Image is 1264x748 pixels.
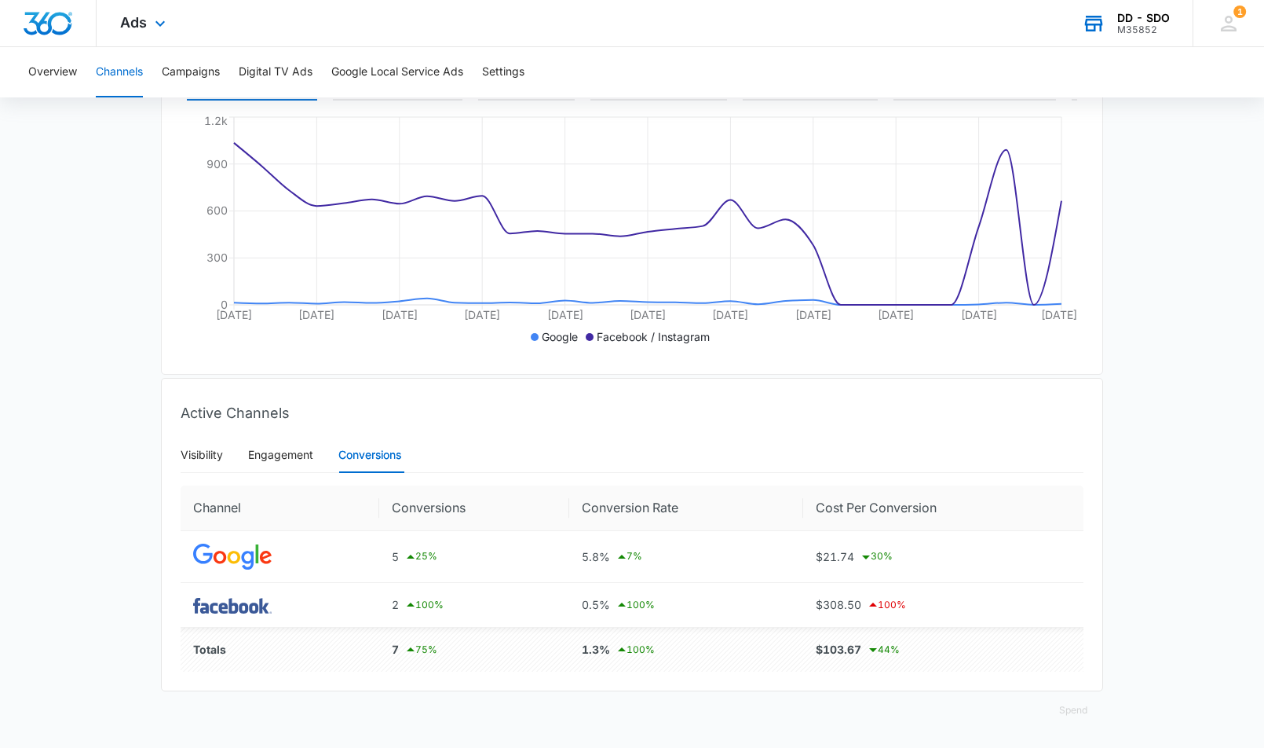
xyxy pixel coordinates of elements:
img: GOOGLE_ADS [193,544,272,570]
div: account id [1117,24,1170,35]
div: 7 [392,640,557,659]
tspan: 1.2k [204,114,228,127]
span: Ads [120,14,147,31]
tspan: [DATE] [547,308,583,321]
img: FACEBOOK [193,598,272,614]
div: 5 [392,548,557,566]
div: Conversions [338,446,401,464]
tspan: 300 [206,251,228,264]
div: Visibility [181,446,223,464]
button: Spend [1043,691,1103,729]
button: Settings [482,47,524,97]
div: notifications count [1233,5,1246,18]
tspan: [DATE] [878,308,914,321]
button: Channels [96,47,143,97]
div: Active Channels [181,390,1083,437]
span: 1 [1233,5,1246,18]
div: 100 % [867,596,906,614]
div: 100 % [404,596,444,614]
tspan: [DATE] [712,308,748,321]
div: 2 [392,596,557,614]
tspan: [DATE] [382,308,418,321]
button: Google Local Service Ads [331,47,463,97]
tspan: 600 [206,203,228,217]
div: 7 % [616,548,642,566]
div: Engagement [248,446,313,464]
button: Overview [28,47,77,97]
div: 25 % [404,548,437,566]
div: $103.67 [816,640,1071,659]
tspan: [DATE] [298,308,334,321]
th: Conversions [379,486,569,531]
tspan: [DATE] [1041,308,1077,321]
tspan: 900 [206,157,228,170]
div: 5.8% [582,548,791,566]
div: 30 % [860,548,893,566]
tspan: [DATE] [961,308,997,321]
tspan: [DATE] [216,308,252,321]
td: Totals [181,628,379,672]
div: account name [1117,12,1170,24]
tspan: [DATE] [795,308,831,321]
tspan: [DATE] [630,308,666,321]
th: Channel [181,486,379,531]
div: 75 % [404,640,437,659]
th: Conversion Rate [569,486,803,531]
div: 1.3% [582,640,791,659]
div: 0.5% [582,596,791,614]
tspan: [DATE] [464,308,500,321]
div: 44 % [867,640,900,659]
div: 100 % [616,640,655,659]
p: Google [542,328,578,345]
div: 100 % [616,596,655,614]
div: $21.74 [816,548,1071,566]
button: Digital TV Ads [239,47,312,97]
tspan: 0 [221,298,228,311]
p: Facebook / Instagram [597,328,710,345]
button: Campaigns [162,47,220,97]
th: Cost Per Conversion [803,486,1083,531]
div: $308.50 [816,596,1071,614]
